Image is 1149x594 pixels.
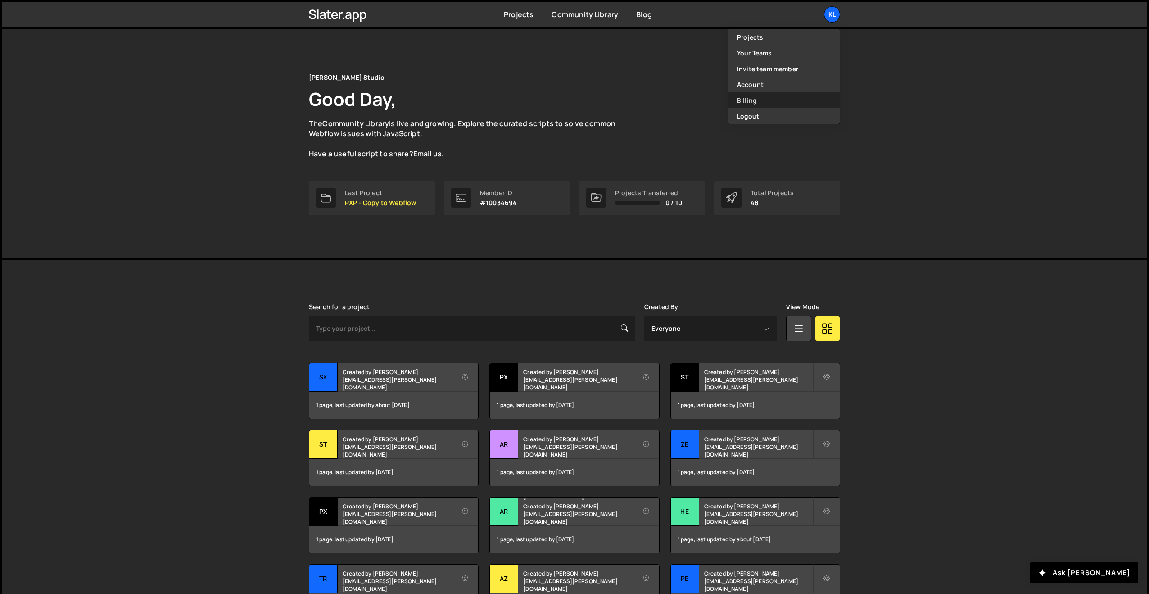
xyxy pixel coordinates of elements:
[309,363,479,419] a: Sk Skiveo V2 Created by [PERSON_NAME][EMAIL_ADDRESS][PERSON_NAME][DOMAIN_NAME] 1 page, last updat...
[523,430,632,433] h2: Arntreal
[704,498,813,500] h2: HeySimon
[671,565,699,593] div: Pe
[309,87,396,111] h1: Good Day,
[824,6,840,23] a: Kl
[670,363,840,419] a: St Styleguide Created by [PERSON_NAME][EMAIL_ADDRESS][PERSON_NAME][DOMAIN_NAME] 1 page, last upda...
[490,498,518,526] div: Ar
[728,45,840,61] a: Your Teams
[523,498,632,500] h2: [PERSON_NAME]
[343,430,451,433] h2: Striker
[636,9,652,19] a: Blog
[552,9,618,19] a: Community Library
[309,72,385,83] div: [PERSON_NAME] Studio
[309,119,633,159] p: The is live and growing. Explore the curated scripts to solve common Webflow issues with JavaScri...
[523,503,632,525] small: Created by [PERSON_NAME][EMAIL_ADDRESS][PERSON_NAME][DOMAIN_NAME]
[309,181,435,215] a: Last Project PXP - Copy to Webflow
[343,368,451,391] small: Created by [PERSON_NAME][EMAIL_ADDRESS][PERSON_NAME][DOMAIN_NAME]
[309,430,479,486] a: St Striker Created by [PERSON_NAME][EMAIL_ADDRESS][PERSON_NAME][DOMAIN_NAME] 1 page, last updated...
[786,303,819,311] label: View Mode
[480,189,517,196] div: Member ID
[490,363,518,392] div: PX
[704,565,813,567] h2: Peakfast
[704,363,813,366] h2: Styleguide
[309,526,478,553] div: 1 page, last updated by [DATE]
[728,61,840,77] a: Invite team member
[309,430,338,459] div: St
[523,363,632,366] h2: PXP - Copy to Webflow
[504,9,534,19] a: Projects
[670,497,840,553] a: He HeySimon Created by [PERSON_NAME][EMAIL_ADDRESS][PERSON_NAME][DOMAIN_NAME] 1 page, last update...
[489,363,659,419] a: PX PXP - Copy to Webflow Created by [PERSON_NAME][EMAIL_ADDRESS][PERSON_NAME][DOMAIN_NAME] 1 page...
[413,149,442,159] a: Email us
[489,497,659,553] a: Ar [PERSON_NAME] Created by [PERSON_NAME][EMAIL_ADDRESS][PERSON_NAME][DOMAIN_NAME] 1 page, last u...
[671,363,699,392] div: St
[1030,562,1138,583] button: Ask [PERSON_NAME]
[343,435,451,458] small: Created by [PERSON_NAME][EMAIL_ADDRESS][PERSON_NAME][DOMAIN_NAME]
[728,108,840,124] button: Logout
[309,316,635,341] input: Type your project...
[704,430,813,433] h2: Zecom Academy
[490,392,659,419] div: 1 page, last updated by [DATE]
[704,435,813,458] small: Created by [PERSON_NAME][EMAIL_ADDRESS][PERSON_NAME][DOMAIN_NAME]
[343,503,451,525] small: Created by [PERSON_NAME][EMAIL_ADDRESS][PERSON_NAME][DOMAIN_NAME]
[523,368,632,391] small: Created by [PERSON_NAME][EMAIL_ADDRESS][PERSON_NAME][DOMAIN_NAME]
[343,565,451,567] h2: Trakalyze
[343,498,451,500] h2: PXP - V2
[490,526,659,553] div: 1 page, last updated by [DATE]
[345,199,416,206] p: PXP - Copy to Webflow
[309,459,478,486] div: 1 page, last updated by [DATE]
[490,565,518,593] div: AZ
[671,459,840,486] div: 1 page, last updated by [DATE]
[309,303,370,311] label: Search for a project
[704,503,813,525] small: Created by [PERSON_NAME][EMAIL_ADDRESS][PERSON_NAME][DOMAIN_NAME]
[728,29,840,45] a: Projects
[523,565,632,567] h2: AZVIDEO
[523,435,632,458] small: Created by [PERSON_NAME][EMAIL_ADDRESS][PERSON_NAME][DOMAIN_NAME]
[309,498,338,526] div: PX
[670,430,840,486] a: Ze Zecom Academy Created by [PERSON_NAME][EMAIL_ADDRESS][PERSON_NAME][DOMAIN_NAME] 1 page, last u...
[309,392,478,419] div: 1 page, last updated by about [DATE]
[665,199,682,206] span: 0 / 10
[728,77,840,92] a: Account
[309,565,338,593] div: Tr
[671,430,699,459] div: Ze
[343,363,451,366] h2: Skiveo V2
[322,119,389,128] a: Community Library
[309,497,479,553] a: PX PXP - V2 Created by [PERSON_NAME][EMAIL_ADDRESS][PERSON_NAME][DOMAIN_NAME] 1 page, last update...
[751,199,794,206] p: 48
[489,430,659,486] a: Ar Arntreal Created by [PERSON_NAME][EMAIL_ADDRESS][PERSON_NAME][DOMAIN_NAME] 1 page, last update...
[704,368,813,391] small: Created by [PERSON_NAME][EMAIL_ADDRESS][PERSON_NAME][DOMAIN_NAME]
[671,498,699,526] div: He
[523,570,632,593] small: Created by [PERSON_NAME][EMAIL_ADDRESS][PERSON_NAME][DOMAIN_NAME]
[343,570,451,593] small: Created by [PERSON_NAME][EMAIL_ADDRESS][PERSON_NAME][DOMAIN_NAME]
[704,570,813,593] small: Created by [PERSON_NAME][EMAIL_ADDRESS][PERSON_NAME][DOMAIN_NAME]
[671,392,840,419] div: 1 page, last updated by [DATE]
[644,303,679,311] label: Created By
[309,363,338,392] div: Sk
[728,92,840,108] a: Billing
[751,189,794,196] div: Total Projects
[490,459,659,486] div: 1 page, last updated by [DATE]
[490,430,518,459] div: Ar
[345,189,416,196] div: Last Project
[615,189,682,196] div: Projects Transferred
[671,526,840,553] div: 1 page, last updated by about [DATE]
[480,199,517,206] p: #10034694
